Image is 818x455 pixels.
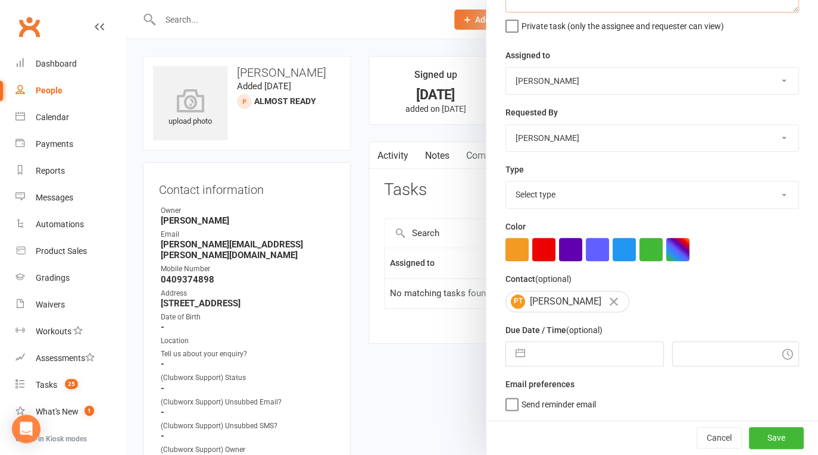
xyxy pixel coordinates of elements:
div: Waivers [36,300,65,309]
div: Messages [36,193,73,202]
a: Assessments [15,345,126,372]
div: Tasks [36,380,57,390]
a: Messages [15,184,126,211]
div: Product Sales [36,246,87,256]
label: Contact [505,272,572,285]
a: What's New1 [15,398,126,425]
label: Color [505,220,526,233]
a: Dashboard [15,51,126,77]
a: Gradings [15,265,126,291]
div: [PERSON_NAME] [505,291,629,312]
div: Workouts [36,327,71,336]
div: People [36,86,63,95]
a: Clubworx [14,12,44,42]
small: (optional) [535,274,572,284]
a: Reports [15,158,126,184]
button: Cancel [697,427,742,448]
a: People [15,77,126,104]
div: Assessments [36,353,95,363]
div: Gradings [36,273,70,283]
span: 1 [85,406,94,416]
div: Automations [36,219,84,229]
a: Calendar [15,104,126,131]
a: Tasks 25 [15,372,126,398]
span: 25 [65,379,78,389]
div: Reports [36,166,65,175]
button: Save [749,427,804,448]
label: Requested By [505,106,558,119]
div: Dashboard [36,59,77,68]
a: Automations [15,211,126,238]
div: What's New [36,407,79,416]
div: Calendar [36,112,69,122]
div: Payments [36,139,73,149]
small: (optional) [566,325,602,335]
label: Assigned to [505,49,550,62]
span: PT [511,294,525,309]
a: Waivers [15,291,126,318]
span: Send reminder email [522,396,596,409]
a: Product Sales [15,238,126,265]
span: Private task (only the assignee and requester can view) [522,17,724,31]
label: Type [505,163,524,176]
a: Payments [15,131,126,158]
label: Due Date / Time [505,324,602,337]
a: Workouts [15,318,126,345]
label: Email preferences [505,378,575,391]
div: Open Intercom Messenger [12,415,40,443]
